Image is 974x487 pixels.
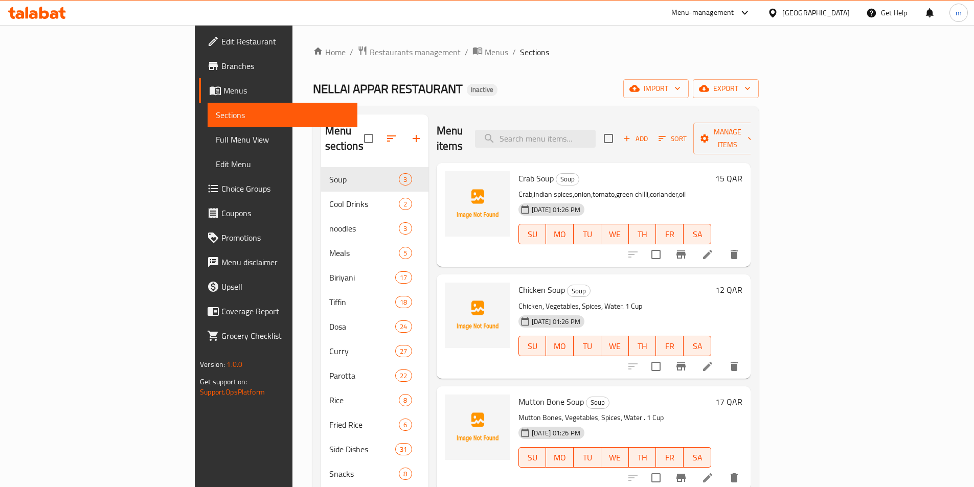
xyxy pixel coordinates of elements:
[722,354,746,379] button: delete
[586,397,609,409] div: Soup
[329,222,399,235] span: noodles
[329,468,399,480] span: Snacks
[200,385,265,399] a: Support.OpsPlatform
[568,285,590,297] span: Soup
[623,79,689,98] button: import
[221,231,349,244] span: Promotions
[395,271,412,284] div: items
[329,247,399,259] span: Meals
[399,175,411,184] span: 3
[660,450,679,465] span: FR
[221,305,349,317] span: Coverage Report
[601,224,629,244] button: WE
[645,244,667,265] span: Select to update
[200,358,225,371] span: Version:
[329,320,396,333] div: Dosa
[598,128,619,149] span: Select section
[523,227,542,242] span: SU
[321,265,428,290] div: Biriyani17
[370,46,461,58] span: Restaurants management
[660,339,679,354] span: FR
[199,78,357,103] a: Menus
[546,447,574,468] button: MO
[321,167,428,192] div: Soup3
[669,354,693,379] button: Branch-specific-item
[556,173,579,185] span: Soup
[528,428,584,438] span: [DATE] 01:26 PM
[619,131,652,147] button: Add
[528,205,584,215] span: [DATE] 01:26 PM
[208,152,357,176] a: Edit Menu
[395,320,412,333] div: items
[445,283,510,348] img: Chicken Soup
[693,79,759,98] button: export
[518,394,584,409] span: Mutton Bone Soup
[523,450,542,465] span: SU
[574,447,601,468] button: TU
[659,133,687,145] span: Sort
[550,339,570,354] span: MO
[221,330,349,342] span: Grocery Checklist
[329,394,399,406] span: Rice
[329,271,396,284] span: Biriyani
[465,46,468,58] li: /
[199,323,357,348] a: Grocery Checklist
[518,171,554,186] span: Crab Soup
[578,339,597,354] span: TU
[669,242,693,267] button: Branch-specific-item
[399,419,412,431] div: items
[437,123,463,154] h2: Menu items
[321,290,428,314] div: Tiffin18
[601,336,629,356] button: WE
[574,336,601,356] button: TU
[701,472,714,484] a: Edit menu item
[399,224,411,234] span: 3
[701,126,754,151] span: Manage items
[357,45,461,59] a: Restaurants management
[782,7,850,18] div: [GEOGRAPHIC_DATA]
[199,274,357,299] a: Upsell
[329,369,396,382] span: Parotta
[722,242,746,267] button: delete
[396,445,411,454] span: 31
[321,437,428,461] div: Side Dishes31
[221,281,349,293] span: Upsell
[329,198,399,210] span: Cool Drinks
[216,109,349,121] span: Sections
[605,339,625,354] span: WE
[467,85,497,94] span: Inactive
[518,282,565,297] span: Chicken Soup
[199,299,357,323] a: Coverage Report
[399,247,412,259] div: items
[358,128,379,149] span: Select all sections
[715,171,742,185] h6: 15 QAR
[684,336,711,356] button: SA
[329,173,399,185] span: Soup
[701,82,751,95] span: export
[399,420,411,430] span: 6
[671,7,734,19] div: Menu-management
[221,182,349,195] span: Choice Groups
[520,46,549,58] span: Sections
[200,375,247,388] span: Get support on:
[445,171,510,237] img: Crab Soup
[645,356,667,377] span: Select to update
[629,336,656,356] button: TH
[528,317,584,327] span: [DATE] 01:26 PM
[701,360,714,373] a: Edit menu item
[396,322,411,332] span: 24
[512,46,516,58] li: /
[321,388,428,412] div: Rice8
[329,443,396,455] span: Side Dishes
[396,273,411,283] span: 17
[221,256,349,268] span: Menu disclaimer
[578,450,597,465] span: TU
[518,188,711,201] p: Crab,indian spices,onion,tomato,green chilli,coriander,oil
[329,345,396,357] span: Curry
[199,201,357,225] a: Coupons
[688,227,707,242] span: SA
[472,45,508,59] a: Menus
[518,447,547,468] button: SU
